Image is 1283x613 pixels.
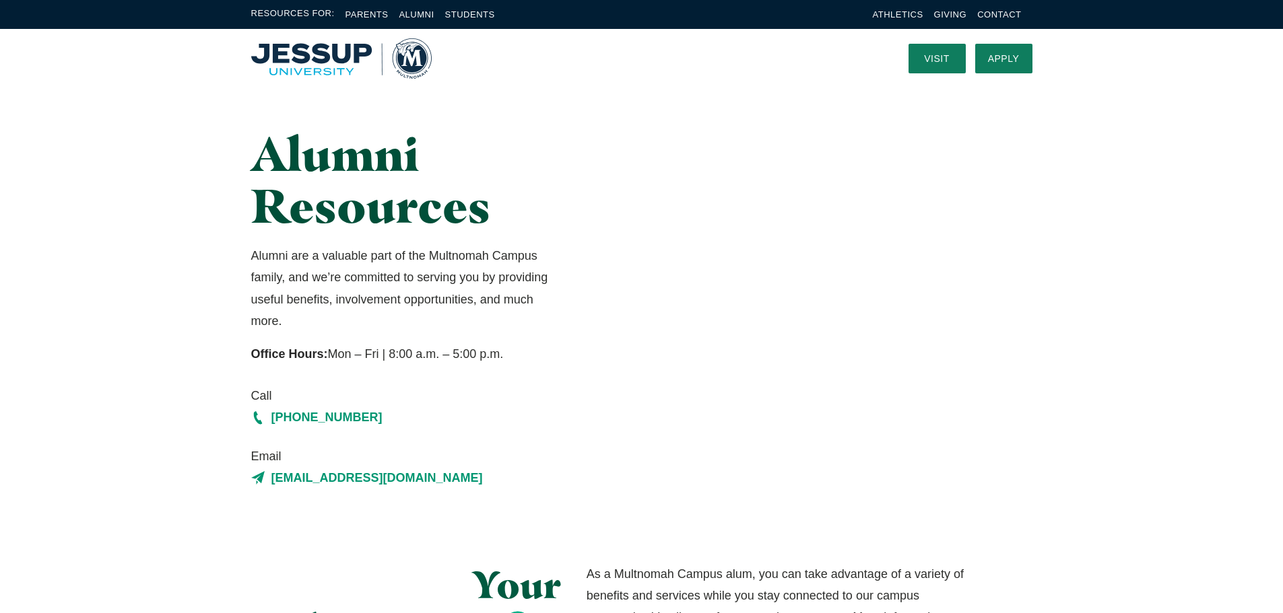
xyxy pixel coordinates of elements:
[873,9,923,20] a: Athletics
[909,44,966,73] a: Visit
[251,245,562,332] p: Alumni are a valuable part of the Multnomah Campus family, and we’re committed to serving you by ...
[251,38,432,79] a: Home
[251,467,562,489] a: [EMAIL_ADDRESS][DOMAIN_NAME]
[251,128,562,231] h1: Alumni Resources
[251,347,328,361] strong: Office Hours:
[346,9,389,20] a: Parents
[251,38,432,79] img: Multnomah University Logo
[251,7,335,22] span: Resources For:
[399,9,434,20] a: Alumni
[975,44,1032,73] a: Apply
[251,406,562,428] a: [PHONE_NUMBER]
[251,385,562,406] span: Call
[251,445,562,467] span: Email
[251,343,562,365] p: Mon – Fri | 8:00 a.m. – 5:00 p.m.
[934,9,967,20] a: Giving
[445,9,495,20] a: Students
[977,9,1021,20] a: Contact
[614,128,1032,368] img: Two Graduates Laughing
